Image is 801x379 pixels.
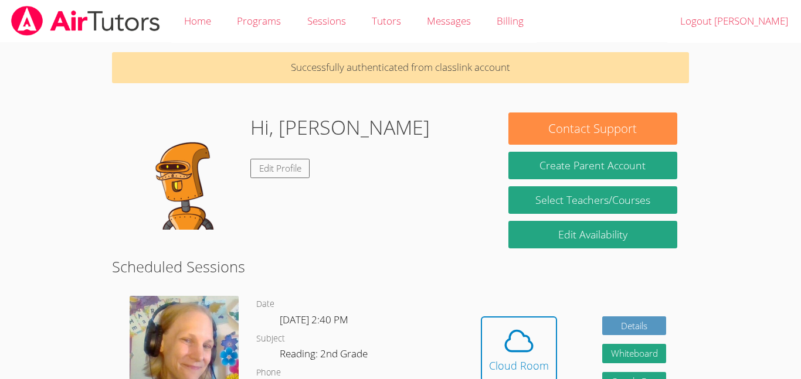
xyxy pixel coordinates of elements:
dt: Subject [256,332,285,346]
div: Cloud Room [489,357,549,374]
span: Messages [427,14,471,28]
a: Select Teachers/Courses [508,186,677,214]
h1: Hi, [PERSON_NAME] [250,112,430,142]
button: Whiteboard [602,344,667,363]
dd: Reading: 2nd Grade [280,346,370,366]
span: [DATE] 2:40 PM [280,313,348,326]
h2: Scheduled Sessions [112,255,689,278]
a: Details [602,316,667,336]
img: default.png [124,112,241,230]
p: Successfully authenticated from classlink account [112,52,689,83]
img: airtutors_banner-c4298cdbf04f3fff15de1276eac7730deb9818008684d7c2e4769d2f7ddbe033.png [10,6,161,36]
dt: Date [256,297,274,312]
button: Contact Support [508,112,677,145]
a: Edit Availability [508,221,677,248]
button: Create Parent Account [508,152,677,179]
a: Edit Profile [250,159,310,178]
